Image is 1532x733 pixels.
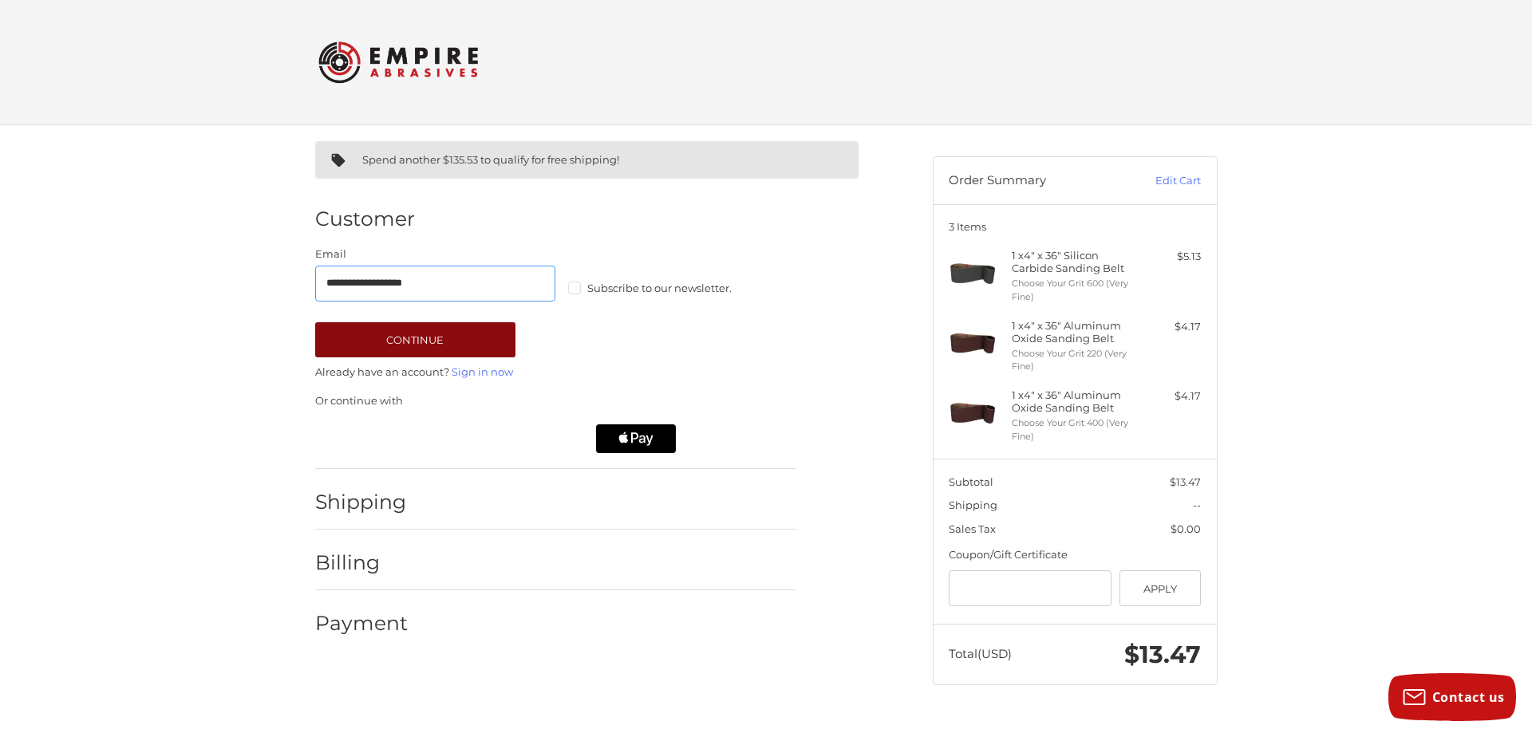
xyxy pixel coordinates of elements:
[1012,319,1134,345] h4: 1 x 4" x 36" Aluminum Oxide Sanding Belt
[1120,173,1201,189] a: Edit Cart
[315,490,409,514] h2: Shipping
[315,365,796,380] p: Already have an account?
[1012,347,1134,373] li: Choose Your Grit 220 (Very Fine)
[315,207,415,231] h2: Customer
[1138,249,1201,265] div: $5.13
[315,393,796,409] p: Or continue with
[1193,499,1201,511] span: --
[1432,688,1505,706] span: Contact us
[1012,388,1134,415] h4: 1 x 4" x 36" Aluminum Oxide Sanding Belt
[1012,416,1134,443] li: Choose Your Grit 400 (Very Fine)
[587,282,732,294] span: Subscribe to our newsletter.
[1124,640,1201,669] span: $13.47
[315,322,515,357] button: Continue
[1138,319,1201,335] div: $4.17
[1171,522,1201,535] span: $0.00
[310,424,437,453] iframe: PayPal-paypal
[315,246,556,262] label: Email
[362,153,619,166] span: Spend another $135.53 to qualify for free shipping!
[318,31,478,93] img: Empire Abrasives
[1138,388,1201,404] div: $4.17
[1170,475,1201,488] span: $13.47
[949,570,1111,606] input: Gift Certificate or Coupon Code
[949,646,1012,661] span: Total (USD)
[1012,249,1134,275] h4: 1 x 4" x 36" Silicon Carbide Sanding Belt
[949,220,1201,233] h3: 3 Items
[1012,277,1134,303] li: Choose Your Grit 600 (Very Fine)
[315,611,409,636] h2: Payment
[1119,570,1202,606] button: Apply
[452,365,513,378] a: Sign in now
[949,475,993,488] span: Subtotal
[949,173,1120,189] h3: Order Summary
[949,499,997,511] span: Shipping
[949,522,996,535] span: Sales Tax
[949,547,1201,563] div: Coupon/Gift Certificate
[1388,673,1516,721] button: Contact us
[315,550,409,575] h2: Billing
